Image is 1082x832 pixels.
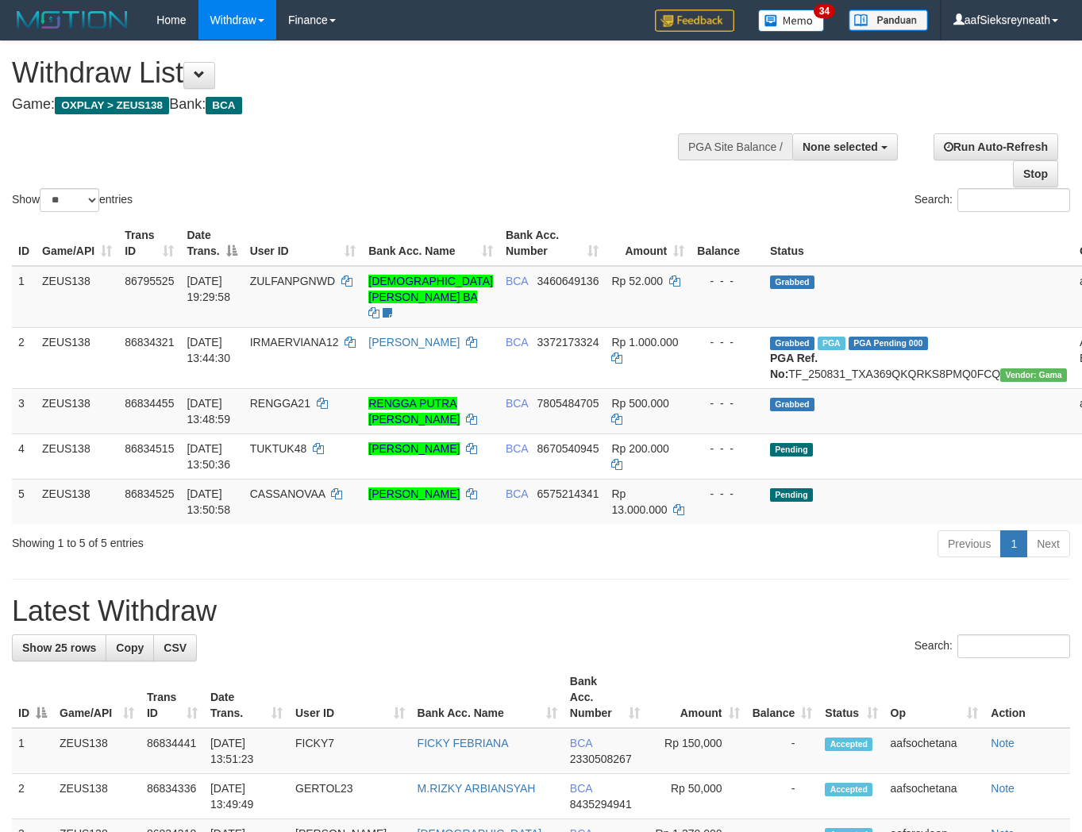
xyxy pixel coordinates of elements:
[53,774,141,819] td: ZEUS138
[764,327,1073,388] td: TF_250831_TXA369QKQRKS8PMQ0FCQ
[611,336,678,349] span: Rp 1.000.000
[250,487,325,500] span: CASSANOVAA
[506,275,528,287] span: BCA
[991,737,1015,749] a: Note
[934,133,1058,160] a: Run Auto-Refresh
[537,442,599,455] span: Copy 8670540945 to clipboard
[118,221,180,266] th: Trans ID: activate to sort column ascending
[12,433,36,479] td: 4
[12,266,36,328] td: 1
[1000,368,1067,382] span: Vendor URL: https://trx31.1velocity.biz
[938,530,1001,557] a: Previous
[141,728,204,774] td: 86834441
[884,728,985,774] td: aafsochetana
[244,221,363,266] th: User ID: activate to sort column ascending
[36,388,118,433] td: ZEUS138
[849,10,928,31] img: panduan.png
[691,221,764,266] th: Balance
[12,8,133,32] img: MOTION_logo.png
[814,4,835,18] span: 34
[957,188,1070,212] input: Search:
[746,667,819,728] th: Balance: activate to sort column ascending
[36,266,118,328] td: ZEUS138
[825,738,872,751] span: Accepted
[12,774,53,819] td: 2
[770,488,813,502] span: Pending
[764,221,1073,266] th: Status
[250,336,339,349] span: IRMAERVIANA12
[957,634,1070,658] input: Search:
[646,667,746,728] th: Amount: activate to sort column ascending
[125,487,174,500] span: 86834525
[605,221,691,266] th: Amount: activate to sort column ascending
[570,737,592,749] span: BCA
[646,774,746,819] td: Rp 50,000
[12,188,133,212] label: Show entries
[368,397,460,426] a: RENGGA PUTRA [PERSON_NAME]
[818,337,845,350] span: Marked by aafsreyleap
[368,275,493,303] a: [DEMOGRAPHIC_DATA][PERSON_NAME] BA
[499,221,606,266] th: Bank Acc. Number: activate to sort column ascending
[106,634,154,661] a: Copy
[12,221,36,266] th: ID
[418,737,509,749] a: FICKY FEBRIANA
[153,634,197,661] a: CSV
[564,667,646,728] th: Bank Acc. Number: activate to sort column ascending
[611,487,667,516] span: Rp 13.000.000
[792,133,898,160] button: None selected
[770,443,813,456] span: Pending
[36,479,118,524] td: ZEUS138
[12,595,1070,627] h1: Latest Withdraw
[55,97,169,114] span: OXPLAY > ZEUS138
[187,442,230,471] span: [DATE] 13:50:36
[611,442,668,455] span: Rp 200.000
[164,641,187,654] span: CSV
[506,336,528,349] span: BCA
[368,442,460,455] a: [PERSON_NAME]
[36,221,118,266] th: Game/API: activate to sort column ascending
[12,327,36,388] td: 2
[187,397,230,426] span: [DATE] 13:48:59
[818,667,884,728] th: Status: activate to sort column ascending
[697,441,757,456] div: - - -
[825,783,872,796] span: Accepted
[53,667,141,728] th: Game/API: activate to sort column ascending
[611,275,663,287] span: Rp 52.000
[250,275,335,287] span: ZULFANPGNWD
[180,221,243,266] th: Date Trans.: activate to sort column descending
[1026,530,1070,557] a: Next
[125,397,174,410] span: 86834455
[803,141,878,153] span: None selected
[12,97,706,113] h4: Game: Bank:
[250,397,310,410] span: RENGGA21
[506,397,528,410] span: BCA
[12,529,439,551] div: Showing 1 to 5 of 5 entries
[204,774,289,819] td: [DATE] 13:49:49
[12,728,53,774] td: 1
[537,275,599,287] span: Copy 3460649136 to clipboard
[746,728,819,774] td: -
[570,782,592,795] span: BCA
[697,486,757,502] div: - - -
[289,774,411,819] td: GERTOL23
[53,728,141,774] td: ZEUS138
[116,641,144,654] span: Copy
[537,397,599,410] span: Copy 7805484705 to clipboard
[646,728,746,774] td: Rp 150,000
[770,398,814,411] span: Grabbed
[697,334,757,350] div: - - -
[289,728,411,774] td: FICKY7
[12,634,106,661] a: Show 25 rows
[570,798,632,811] span: Copy 8435294941 to clipboard
[506,487,528,500] span: BCA
[991,782,1015,795] a: Note
[40,188,99,212] select: Showentries
[915,634,1070,658] label: Search:
[915,188,1070,212] label: Search:
[697,395,757,411] div: - - -
[697,273,757,289] div: - - -
[206,97,241,114] span: BCA
[411,667,564,728] th: Bank Acc. Name: activate to sort column ascending
[141,667,204,728] th: Trans ID: activate to sort column ascending
[368,487,460,500] a: [PERSON_NAME]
